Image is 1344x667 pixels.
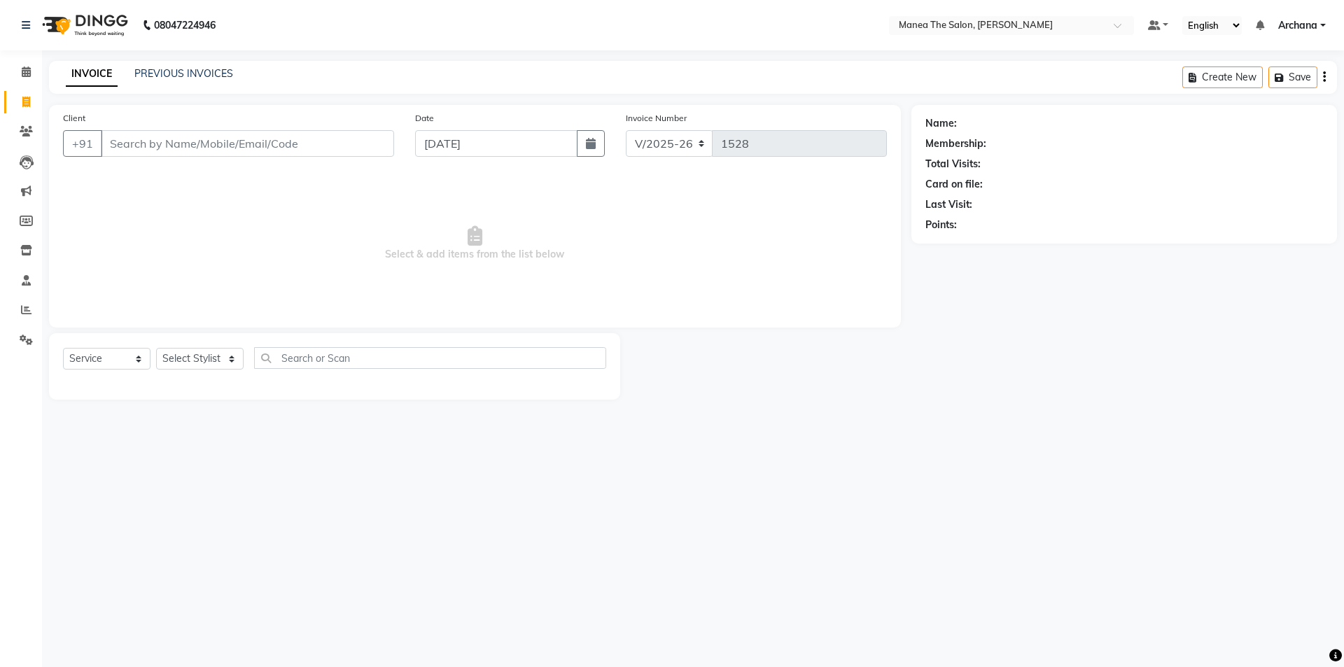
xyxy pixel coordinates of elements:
[925,177,983,192] div: Card on file:
[63,112,85,125] label: Client
[925,136,986,151] div: Membership:
[925,157,981,171] div: Total Visits:
[66,62,118,87] a: INVOICE
[925,218,957,232] div: Points:
[254,347,606,369] input: Search or Scan
[154,6,216,45] b: 08047224946
[1268,66,1317,88] button: Save
[134,67,233,80] a: PREVIOUS INVOICES
[626,112,687,125] label: Invoice Number
[925,197,972,212] div: Last Visit:
[1278,18,1317,33] span: Archana
[415,112,434,125] label: Date
[36,6,132,45] img: logo
[1182,66,1263,88] button: Create New
[63,174,887,314] span: Select & add items from the list below
[925,116,957,131] div: Name:
[101,130,394,157] input: Search by Name/Mobile/Email/Code
[63,130,102,157] button: +91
